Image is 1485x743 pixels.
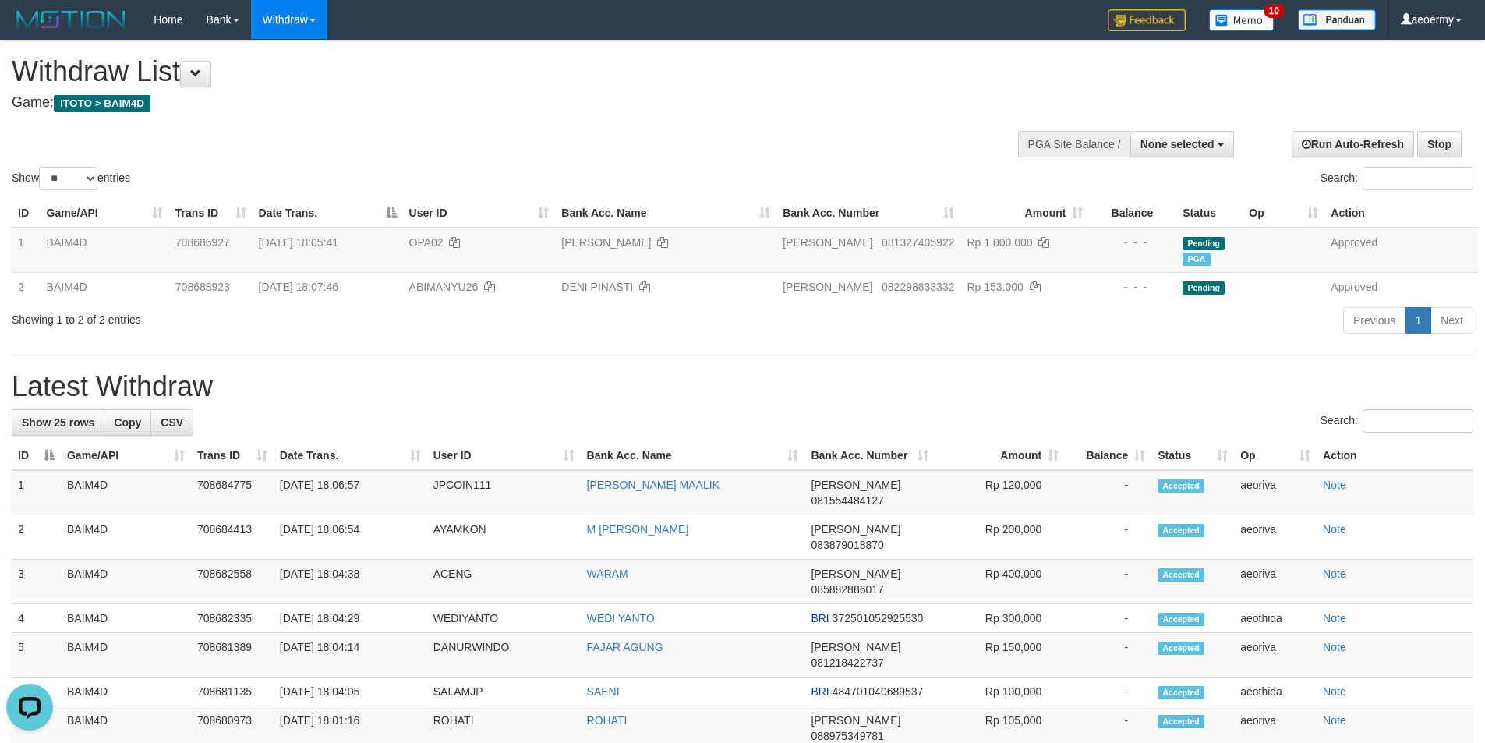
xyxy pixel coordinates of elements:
[12,409,104,436] a: Show 25 rows
[561,236,651,249] a: [PERSON_NAME]
[175,281,230,293] span: 708688923
[1065,441,1151,470] th: Balance: activate to sort column ascending
[1234,470,1317,515] td: aeoriva
[1065,604,1151,633] td: -
[1264,4,1285,18] span: 10
[587,479,720,491] a: [PERSON_NAME] MAALIK
[12,633,61,678] td: 5
[783,236,872,249] span: [PERSON_NAME]
[811,568,900,580] span: [PERSON_NAME]
[12,199,41,228] th: ID
[12,371,1473,402] h1: Latest Withdraw
[1324,228,1478,273] td: Approved
[882,281,954,293] span: Copy 082298833332 to clipboard
[783,281,872,293] span: [PERSON_NAME]
[274,560,427,604] td: [DATE] 18:04:38
[811,641,900,653] span: [PERSON_NAME]
[1234,560,1317,604] td: aeoriva
[1323,523,1346,536] a: Note
[1151,441,1234,470] th: Status: activate to sort column ascending
[1323,685,1346,698] a: Note
[61,515,191,560] td: BAIM4D
[61,560,191,604] td: BAIM4D
[150,409,193,436] a: CSV
[41,272,169,301] td: BAIM4D
[1321,167,1473,190] label: Search:
[587,612,655,624] a: WEDI YANTO
[259,281,338,293] span: [DATE] 18:07:46
[811,714,900,727] span: [PERSON_NAME]
[191,633,274,678] td: 708681389
[587,641,663,653] a: FAJAR AGUNG
[1158,524,1204,537] span: Accepted
[1095,279,1170,295] div: - - -
[1158,613,1204,626] span: Accepted
[1323,641,1346,653] a: Note
[1158,642,1204,655] span: Accepted
[1292,131,1414,157] a: Run Auto-Refresh
[41,199,169,228] th: Game/API: activate to sort column ascending
[12,560,61,604] td: 3
[1417,131,1462,157] a: Stop
[811,479,900,491] span: [PERSON_NAME]
[581,441,805,470] th: Bank Acc. Name: activate to sort column ascending
[274,470,427,515] td: [DATE] 18:06:57
[427,604,581,633] td: WEDIYANTO
[1183,253,1210,266] span: Marked by aeoriva
[935,560,1065,604] td: Rp 400,000
[561,281,633,293] a: DENI PINASTI
[191,604,274,633] td: 708682335
[587,523,689,536] a: M [PERSON_NAME]
[61,470,191,515] td: BAIM4D
[191,441,274,470] th: Trans ID: activate to sort column ascending
[1234,604,1317,633] td: aeothida
[274,441,427,470] th: Date Trans.: activate to sort column ascending
[12,95,974,111] h4: Game:
[427,515,581,560] td: AYAMKON
[161,416,183,429] span: CSV
[1323,612,1346,624] a: Note
[882,236,954,249] span: Copy 081327405922 to clipboard
[1234,633,1317,678] td: aeoriva
[1243,199,1324,228] th: Op: activate to sort column ascending
[114,416,141,429] span: Copy
[811,583,883,596] span: Copy 085882886017 to clipboard
[12,604,61,633] td: 4
[967,236,1032,249] span: Rp 1.000.000
[39,167,97,190] select: Showentries
[1158,686,1204,699] span: Accepted
[1108,9,1186,31] img: Feedback.jpg
[935,604,1065,633] td: Rp 300,000
[1430,307,1473,334] a: Next
[1018,131,1130,157] div: PGA Site Balance /
[1065,633,1151,678] td: -
[1234,678,1317,706] td: aeothida
[1323,568,1346,580] a: Note
[1089,199,1176,228] th: Balance
[61,633,191,678] td: BAIM4D
[409,236,444,249] span: OPA02
[1321,409,1473,433] label: Search:
[811,730,883,742] span: Copy 088975349781 to clipboard
[776,199,960,228] th: Bank Acc. Number: activate to sort column ascending
[61,678,191,706] td: BAIM4D
[12,167,130,190] label: Show entries
[1065,470,1151,515] td: -
[1405,307,1431,334] a: 1
[1234,441,1317,470] th: Op: activate to sort column ascending
[811,685,829,698] span: BRI
[274,515,427,560] td: [DATE] 18:06:54
[12,228,41,273] td: 1
[104,409,151,436] a: Copy
[1183,237,1225,250] span: Pending
[175,236,230,249] span: 708686927
[1158,568,1204,582] span: Accepted
[191,515,274,560] td: 708684413
[935,441,1065,470] th: Amount: activate to sort column ascending
[811,612,829,624] span: BRI
[1363,409,1473,433] input: Search:
[1209,9,1275,31] img: Button%20Memo.svg
[169,199,253,228] th: Trans ID: activate to sort column ascending
[1343,307,1405,334] a: Previous
[41,228,169,273] td: BAIM4D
